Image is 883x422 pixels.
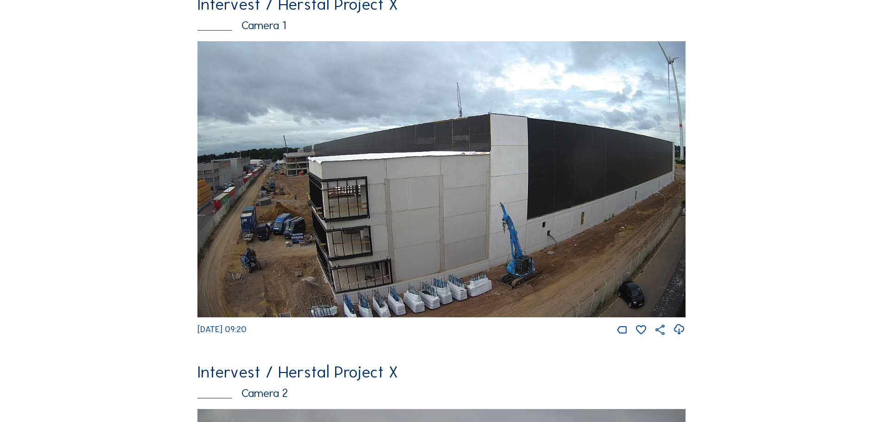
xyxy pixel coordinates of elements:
[197,324,247,334] span: [DATE] 09:20
[197,41,686,317] img: Image
[197,364,686,380] div: Intervest / Herstal Project X
[197,388,686,399] div: Camera 2
[197,20,686,31] div: Camera 1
